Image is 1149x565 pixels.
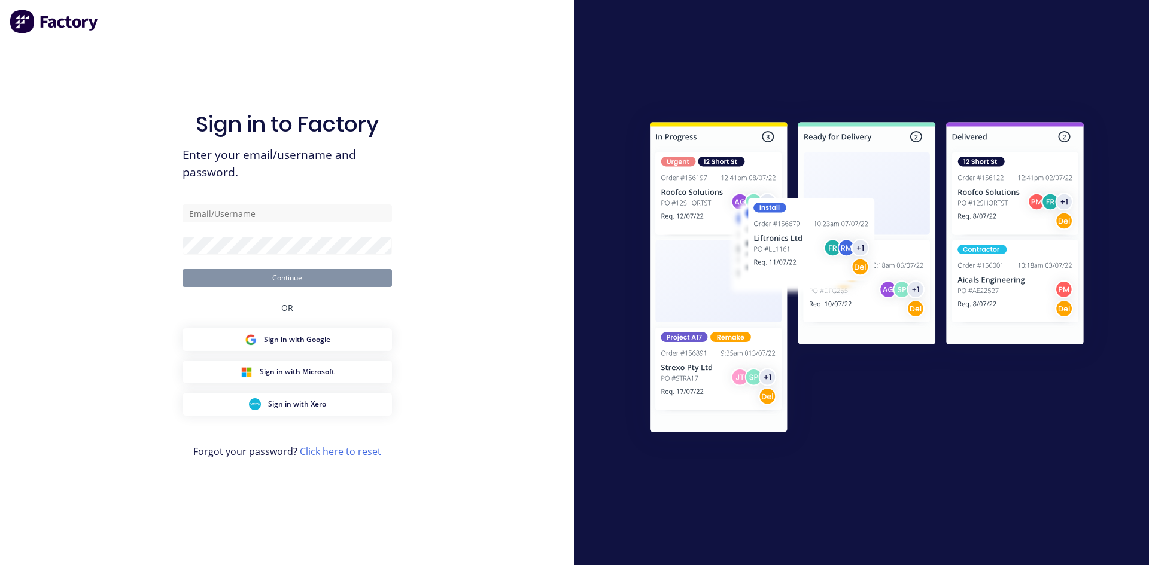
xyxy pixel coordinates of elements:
h1: Sign in to Factory [196,111,379,137]
button: Xero Sign inSign in with Xero [183,393,392,416]
span: Forgot your password? [193,444,381,459]
img: Microsoft Sign in [241,366,253,378]
span: Sign in with Microsoft [260,367,335,377]
img: Sign in [624,98,1110,460]
span: Sign in with Xero [268,399,326,410]
a: Click here to reset [300,445,381,458]
img: Xero Sign in [249,398,261,410]
button: Microsoft Sign inSign in with Microsoft [183,361,392,383]
img: Google Sign in [245,334,257,346]
span: Enter your email/username and password. [183,146,392,181]
span: Sign in with Google [264,334,330,345]
div: OR [281,287,293,328]
input: Email/Username [183,204,392,222]
button: Google Sign inSign in with Google [183,328,392,351]
button: Continue [183,269,392,287]
img: Factory [10,10,99,33]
